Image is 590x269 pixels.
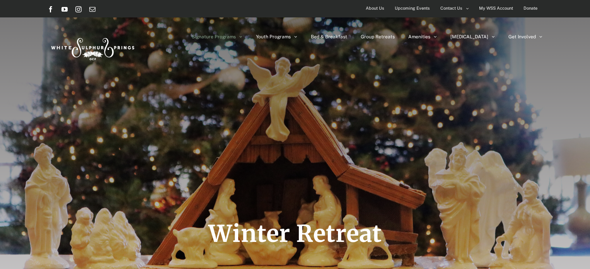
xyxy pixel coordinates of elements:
[361,34,395,39] span: Group Retreats
[450,17,495,56] a: [MEDICAL_DATA]
[192,34,236,39] span: Signature Programs
[192,17,242,56] a: Signature Programs
[311,34,347,39] span: Bed & Breakfast
[256,34,291,39] span: Youth Programs
[48,29,136,66] img: White Sulphur Springs Logo
[89,6,95,12] a: Email
[361,17,395,56] a: Group Retreats
[450,34,488,39] span: [MEDICAL_DATA]
[61,6,68,12] a: YouTube
[192,17,542,56] nav: Main Menu
[366,3,384,14] span: About Us
[395,3,430,14] span: Upcoming Events
[440,3,462,14] span: Contact Us
[508,34,536,39] span: Get Involved
[48,6,54,12] a: Facebook
[75,6,82,12] a: Instagram
[523,3,537,14] span: Donate
[208,219,382,248] span: Winter Retreat
[311,17,347,56] a: Bed & Breakfast
[408,34,430,39] span: Amenities
[256,17,297,56] a: Youth Programs
[408,17,437,56] a: Amenities
[479,3,513,14] span: My WSS Account
[508,17,542,56] a: Get Involved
